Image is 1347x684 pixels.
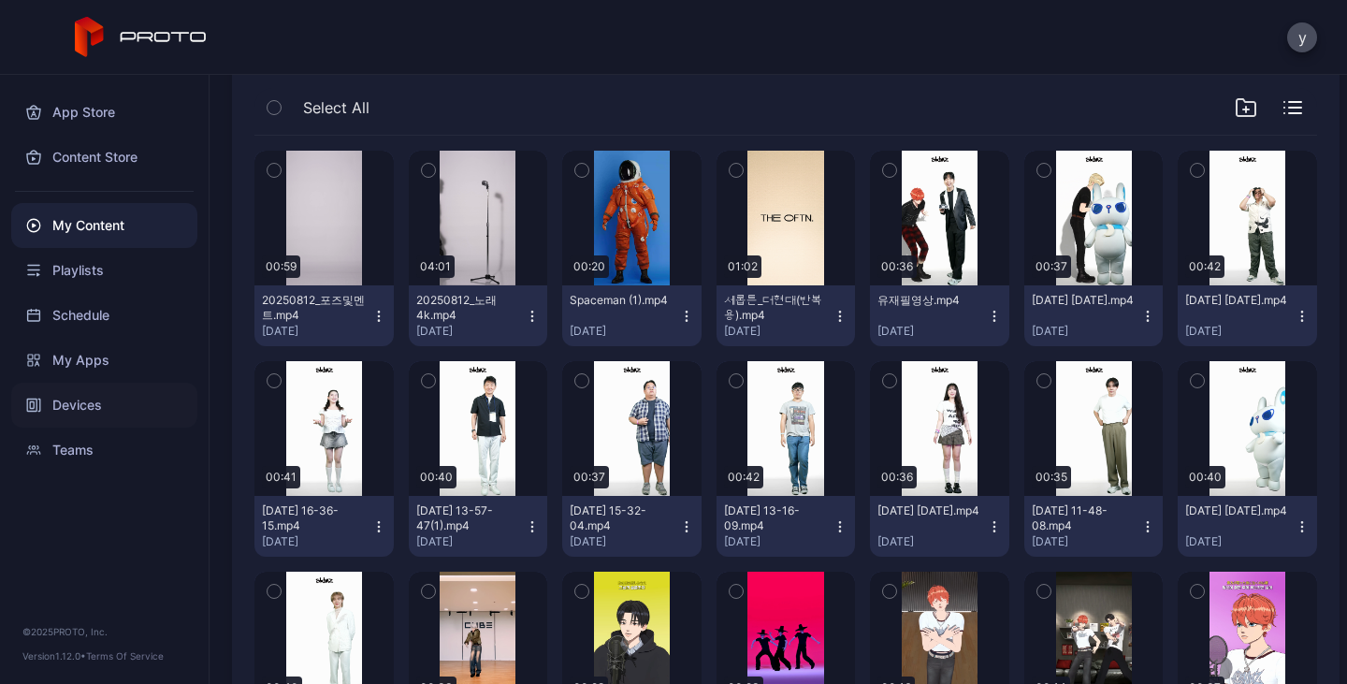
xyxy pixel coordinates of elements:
div: 유재필영상.mp4 [877,293,980,308]
div: 2025-07-26 13-16-09.mp4 [724,503,827,533]
a: Playlists [11,248,197,293]
div: 20250812_포즈및멘트.mp4 [262,293,365,323]
button: [DATE] [DATE].mp4[DATE] [1178,496,1317,557]
div: 2025-07-26 11-27-02.mp4 [877,503,980,518]
div: [DATE] [262,324,371,339]
div: [DATE] [262,534,371,549]
button: Spaceman (1).mp4[DATE] [562,285,702,346]
span: Version 1.12.0 • [22,650,86,662]
a: App Store [11,90,197,135]
a: Terms Of Service [86,650,164,662]
a: Teams [11,428,197,473]
div: [DATE] [724,534,833,549]
div: 20250812_노래4k.mp4 [416,293,519,323]
div: 2025-07-26 17-08-24.mp4 [1185,293,1288,308]
a: My Content [11,203,197,248]
div: 2025-07-26 13-57-47(1).mp4 [416,503,519,533]
button: [DATE] [DATE].mp4[DATE] [1024,285,1164,346]
button: [DATE] 13-57-47(1).mp4[DATE] [409,496,548,557]
button: 유재필영상.mp4[DATE] [870,285,1009,346]
div: [DATE] [1032,324,1141,339]
div: [DATE] [570,324,679,339]
div: [DATE] [1185,324,1295,339]
button: [DATE] [DATE].mp4[DATE] [1178,285,1317,346]
div: [DATE] [416,534,526,549]
button: 20250812_포즈및멘트.mp4[DATE] [254,285,394,346]
div: [DATE] [570,534,679,549]
button: [DATE] [DATE].mp4[DATE] [870,496,1009,557]
button: [DATE] 11-48-08.mp4[DATE] [1024,496,1164,557]
a: Devices [11,383,197,428]
div: 2025-07-26 11-48-08.mp4 [1032,503,1135,533]
div: [DATE] [1185,534,1295,549]
button: y [1287,22,1317,52]
span: Select All [303,96,369,119]
div: 2025-07-26 16-36-15.mp4 [262,503,365,533]
button: [DATE] 16-36-15.mp4[DATE] [254,496,394,557]
div: Spaceman (1).mp4 [570,293,673,308]
button: 세롭튼_더현대(반복용).mp4[DATE] [717,285,856,346]
button: 20250812_노래4k.mp4[DATE] [409,285,548,346]
div: 2025-07-27 11-27-32.mp4 [1032,293,1135,308]
div: 세롭튼_더현대(반복용).mp4 [724,293,827,323]
a: Content Store [11,135,197,180]
div: © 2025 PROTO, Inc. [22,624,186,639]
a: My Apps [11,338,197,383]
div: [DATE] [877,534,987,549]
div: [DATE] [724,324,833,339]
a: Schedule [11,293,197,338]
div: [DATE] [877,324,987,339]
button: [DATE] 13-16-09.mp4[DATE] [717,496,856,557]
div: 2025-07-26 11-13-04.mp4 [1185,503,1288,518]
div: 2025-07-26 15-32-04.mp4 [570,503,673,533]
div: [DATE] [1032,534,1141,549]
div: [DATE] [416,324,526,339]
button: [DATE] 15-32-04.mp4[DATE] [562,496,702,557]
